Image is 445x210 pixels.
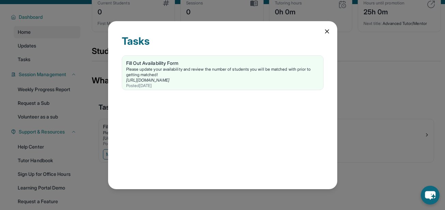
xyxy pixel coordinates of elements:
[126,67,319,78] div: Please update your availability and review the number of students you will be matched with prior ...
[421,186,440,205] button: chat-button
[122,56,323,90] a: Fill Out Availability FormPlease update your availability and review the number of students you w...
[126,78,169,83] a: [URL][DOMAIN_NAME]
[126,60,319,67] div: Fill Out Availability Form
[126,83,319,88] div: Posted [DATE]
[122,35,324,55] div: Tasks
